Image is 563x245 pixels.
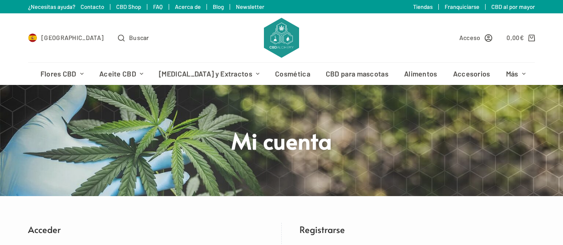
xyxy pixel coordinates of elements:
a: Flores CBD [32,63,91,85]
a: Aceite CBD [91,63,151,85]
img: ES Flag [28,33,37,42]
a: Acerca de [175,3,201,10]
a: Carro de compra [506,32,535,43]
span: Buscar [129,32,149,43]
a: FAQ [153,3,163,10]
h1: Mi cuenta [115,126,449,155]
a: ¿Necesitas ayuda? Contacto [28,3,104,10]
a: Tiendas [413,3,433,10]
a: [MEDICAL_DATA] y Extractos [151,63,267,85]
h2: Acceder [28,223,263,236]
a: Más [498,63,533,85]
span: € [520,34,524,41]
a: Alimentos [396,63,445,85]
nav: Menú de cabecera [32,63,531,85]
a: Cosmética [267,63,318,85]
span: Acceso [459,32,481,43]
a: Accesorios [445,63,498,85]
a: CBD para mascotas [318,63,396,85]
a: CBD al por mayor [491,3,535,10]
a: Acceso [459,32,493,43]
img: CBD Alchemy [264,18,299,58]
span: [GEOGRAPHIC_DATA] [41,32,104,43]
a: Blog [213,3,224,10]
a: Franquiciarse [445,3,479,10]
a: Select Country [28,32,104,43]
button: Abrir formulario de búsqueda [118,32,149,43]
h2: Registrarse [300,223,535,236]
bdi: 0,00 [506,34,524,41]
a: CBD Shop [116,3,141,10]
a: Newsletter [236,3,264,10]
